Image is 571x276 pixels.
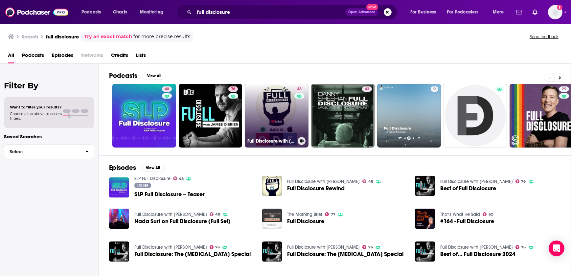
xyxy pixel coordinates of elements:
[179,177,184,180] span: 48
[112,84,176,148] a: 48
[143,72,166,80] button: View All
[287,251,403,257] span: Full Disclosure: The [MEDICAL_DATA] Special
[22,34,38,40] h3: Search
[431,86,438,92] a: 9
[182,5,403,20] div: Search podcasts, credits, & more...
[210,245,220,249] a: 76
[514,7,525,18] a: Show notifications dropdown
[52,50,73,63] a: Episodes
[134,251,251,257] span: Full Disclosure: The [MEDICAL_DATA] Special
[287,244,360,250] a: Full Disclosure with James O'Brien
[366,4,378,10] span: New
[483,212,493,216] a: 62
[133,33,190,40] span: for more precise results
[345,8,378,16] button: Open AdvancedNew
[134,251,251,257] a: Full Disclosure: The Coronavirus Special
[331,213,335,216] span: 77
[215,213,220,216] span: 48
[109,72,137,80] h2: Podcasts
[515,245,526,249] a: 76
[530,7,540,18] a: Show notifications dropdown
[447,8,479,17] span: For Podcasters
[549,241,564,256] div: Open Intercom Messenger
[262,241,282,262] img: Full Disclosure: The Coronavirus Special
[228,86,238,92] a: 76
[415,241,435,262] a: Best of... Full Disclosure 2024
[377,84,441,148] a: 9
[231,86,235,93] span: 76
[488,7,512,17] button: open menu
[137,183,148,187] span: Trailer
[4,149,80,154] span: Select
[562,86,566,93] span: 29
[111,50,128,63] a: Credits
[440,212,480,217] a: That's What He Said
[548,5,562,19] img: User Profile
[440,218,494,224] span: #164 - Full Disclosure
[109,7,131,17] a: Charts
[515,179,526,183] a: 76
[109,209,129,229] img: Nada Surf on Full Disclosure (Full Set)
[81,8,101,17] span: Podcasts
[22,50,44,63] a: Podcasts
[440,179,513,184] a: Full Disclosure with James O'Brien
[557,5,562,10] svg: Add a profile image
[362,86,372,92] a: 43
[493,8,504,17] span: More
[362,245,373,249] a: 76
[287,179,360,184] a: Full Disclosure with Roben Farzad
[262,209,282,229] img: Full Disclosure
[368,246,373,249] span: 76
[109,164,165,172] a: EpisodesView All
[135,7,172,17] button: open menu
[287,186,345,191] a: Full Disclosure Rewind
[415,209,435,229] img: #164 - Full Disclosure
[4,144,94,159] button: Select
[10,105,62,109] span: Want to filter your results?
[287,251,403,257] a: Full Disclosure: The Coronavirus Special
[109,72,166,80] a: PodcastsView All
[559,86,569,92] a: 29
[109,241,129,262] img: Full Disclosure: The Coronavirus Special
[287,212,322,217] a: The Morning Brief
[134,244,207,250] a: Full Disclosure with James O'Brien
[440,251,515,257] a: Best of... Full Disclosure 2024
[443,7,488,17] button: open menu
[215,246,220,249] span: 76
[440,186,496,191] a: Best of Full Disclosure
[162,86,172,92] a: 48
[415,176,435,196] img: Best of Full Disclosure
[134,176,171,181] a: SLP Full Disclosure
[8,50,14,63] a: All
[440,244,513,250] a: Full Disclosure with James O'Brien
[348,11,376,14] span: Open Advanced
[81,50,103,63] span: Networks
[368,180,373,183] span: 48
[4,133,94,140] p: Saved Searches
[141,164,165,172] button: View All
[365,86,369,93] span: 43
[134,192,205,197] a: SLP Full Disclosure – Teaser
[489,213,493,216] span: 62
[297,86,302,93] span: 48
[109,177,129,197] img: SLP Full Disclosure – Teaser
[77,7,109,17] button: open menu
[245,84,308,148] a: 48Full Disclosure with [PERSON_NAME]
[548,5,562,19] span: Logged in as rayhan.daudani
[287,218,324,224] a: Full Disclosure
[140,8,163,17] span: Monitoring
[113,8,127,17] span: Charts
[262,176,282,196] img: Full Disclosure Rewind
